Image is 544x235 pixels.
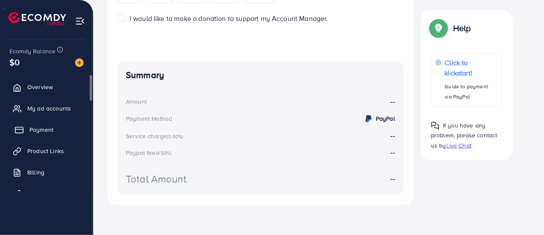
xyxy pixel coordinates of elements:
[126,97,147,106] div: Amount
[391,174,395,184] strong: --
[27,189,73,198] span: Affiliate Program
[9,47,55,55] span: Ecomdy Balance
[27,147,64,155] span: Product Links
[446,141,471,149] span: Live Chat
[75,58,84,67] img: image
[126,171,186,186] div: Total Amount
[75,16,85,26] img: menu
[431,122,439,130] img: Popup guide
[130,14,328,23] span: I would like to make a donation to support my Account Manager.
[27,83,53,91] span: Overview
[6,100,87,117] a: My ad accounts
[508,197,538,229] iframe: Chat
[431,20,446,36] img: Popup guide
[9,56,20,68] span: $0
[431,121,497,149] span: If you have any problem, please contact us by
[391,131,395,140] strong: --
[6,78,87,96] a: Overview
[453,23,471,33] p: Help
[126,70,395,81] h4: Summary
[391,148,395,157] strong: --
[391,97,395,107] strong: --
[445,58,496,78] p: Click to kickstart!
[364,114,374,124] img: credit
[156,150,172,157] small: (4.50%)
[27,104,71,113] span: My ad accounts
[29,125,53,134] span: Payment
[6,185,87,202] a: Affiliate Program
[6,142,87,160] a: Product Links
[27,168,44,177] span: Billing
[445,81,496,102] p: Guide to payment via PayPal
[9,12,66,25] img: logo
[126,114,172,123] div: Payment Method
[6,164,87,181] a: Billing
[126,148,175,157] div: Paypal fee
[126,132,186,140] div: Service charge
[376,114,395,123] strong: PayPal
[6,121,87,138] a: Payment
[167,133,183,140] small: (3.00%)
